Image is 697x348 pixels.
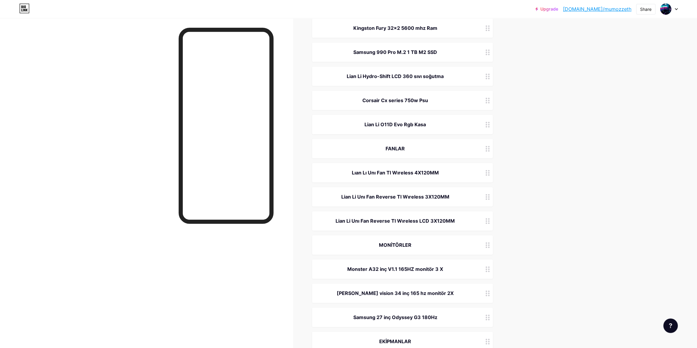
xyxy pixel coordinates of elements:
[319,290,471,297] div: [PERSON_NAME] vision 34 inç 165 hz monitör 2X
[319,338,471,345] div: EKİPMANLAR
[319,121,471,128] div: Lian Li O11D Evo Rgb Kasa
[319,314,471,321] div: Samsung 27 inç Odyssey G3 180Hz
[535,7,558,11] a: Upgrade
[319,145,471,152] div: FANLAR
[319,97,471,104] div: Corsair Cx series 750w Psu
[660,3,671,15] img: mumozzeth
[319,217,471,224] div: Lian Li Unı Fan Reverse Tl Wıreless LCD 3X120MM
[319,265,471,273] div: Monster A32 inç V1.1 165HZ monitör 3 X
[319,49,471,56] div: Samsung 990 Pro M.2 1 TB M2 SSD
[319,241,471,249] div: MONİTÖRLER
[319,169,471,176] div: Lıan Lı Unı Fan Tl Wıreless 4X120MM
[319,24,471,32] div: Kingston Fury 32x2 5600 mhz Ram
[319,193,471,200] div: Lian Li Unı Fan Reverse Tl Wıreless 3X120MM
[640,6,652,12] div: Share
[319,73,471,80] div: Lian Li Hydro-Shift LCD 360 sıvı soğutma
[563,5,631,13] a: [DOMAIN_NAME]/mumozzeth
